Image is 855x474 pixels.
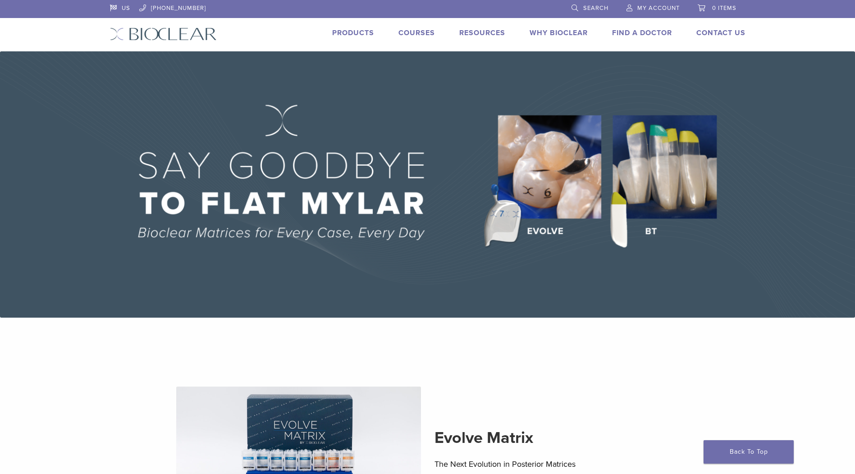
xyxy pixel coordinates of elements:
a: Resources [459,28,505,37]
span: 0 items [712,5,736,12]
span: My Account [637,5,680,12]
img: Bioclear [110,27,217,41]
a: Courses [398,28,435,37]
a: Contact Us [696,28,745,37]
a: Find A Doctor [612,28,672,37]
h2: Evolve Matrix [434,427,679,449]
a: Products [332,28,374,37]
p: The Next Evolution in Posterior Matrices [434,457,679,471]
a: Why Bioclear [530,28,588,37]
a: Back To Top [704,440,794,464]
span: Search [583,5,608,12]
